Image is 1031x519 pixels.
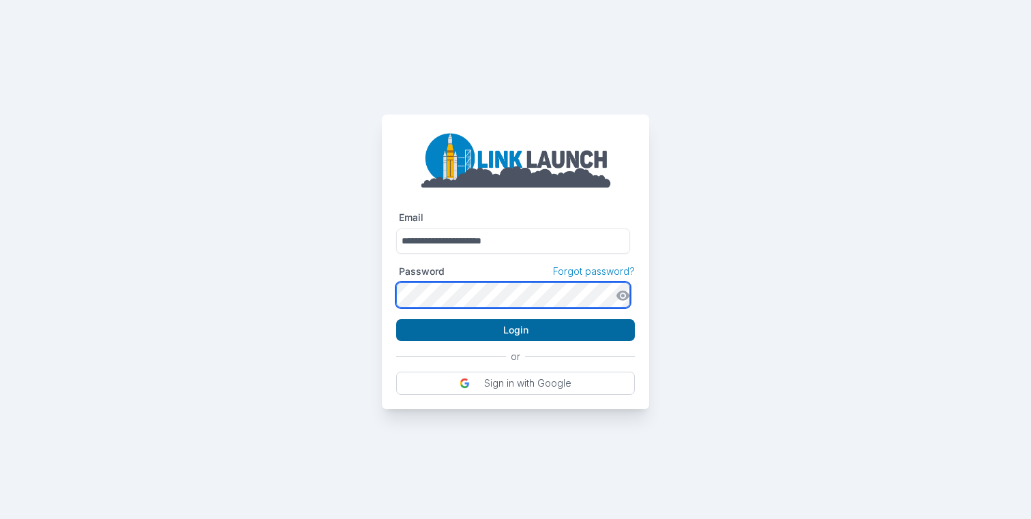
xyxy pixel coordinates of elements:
[399,265,445,278] label: Password
[460,378,470,389] img: DIz4rYaBO0VM93JpwbwaJtqNfEsbwZFgEL50VtgcJLBV6wK9aKtfd+cEkvuBfcC37k9h8VGR+csPdltgAAAABJRU5ErkJggg==
[396,372,635,395] button: Sign in with Google
[511,351,520,363] p: or
[420,129,611,188] img: linklaunch_big.2e5cdd30.png
[484,377,571,389] p: Sign in with Google
[399,211,423,224] label: Email
[553,265,635,278] a: Forgot password?
[396,319,635,341] button: Login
